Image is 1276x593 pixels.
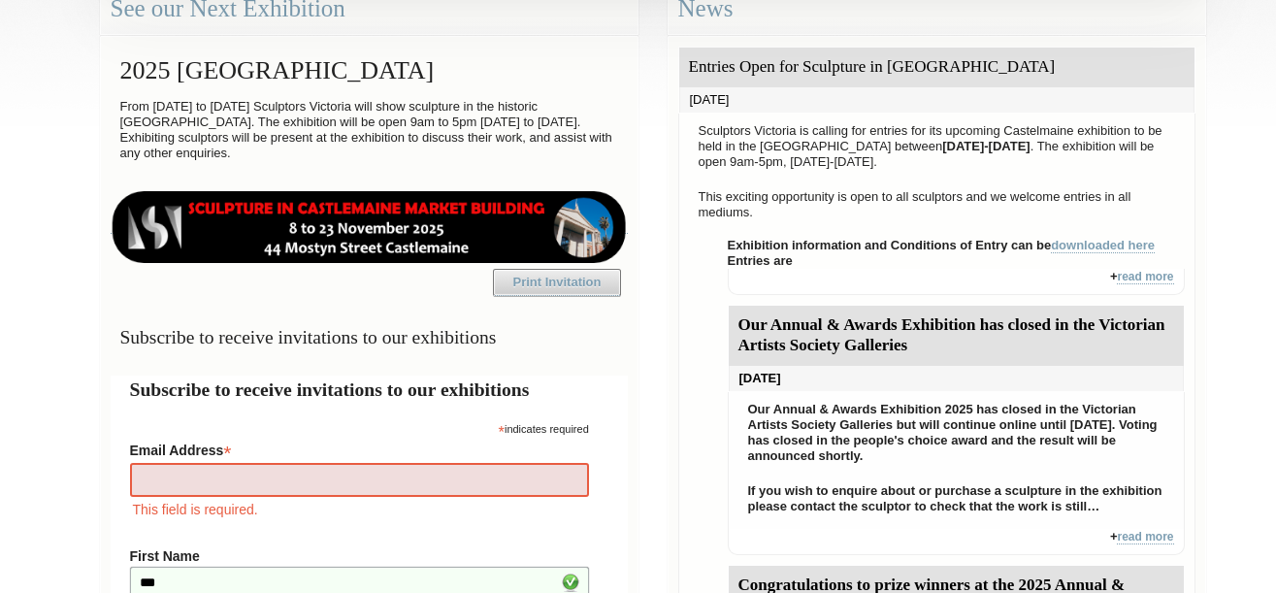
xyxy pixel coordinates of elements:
[679,87,1194,113] div: [DATE]
[729,306,1184,366] div: Our Annual & Awards Exhibition has closed in the Victorian Artists Society Galleries
[1117,530,1173,544] a: read more
[728,529,1185,555] div: +
[728,238,1156,253] strong: Exhibition information and Conditions of Entry can be
[111,47,628,94] h2: 2025 [GEOGRAPHIC_DATA]
[729,366,1184,391] div: [DATE]
[1051,238,1155,253] a: downloaded here
[728,269,1185,295] div: +
[689,118,1185,175] p: Sculptors Victoria is calling for entries for its upcoming Castelmaine exhibition to be held in t...
[738,397,1174,469] p: Our Annual & Awards Exhibition 2025 has closed in the Victorian Artists Society Galleries but wil...
[738,478,1174,519] p: If you wish to enquire about or purchase a sculpture in the exhibition please contact the sculpto...
[111,191,628,263] img: castlemaine-ldrbd25v2.png
[1117,270,1173,284] a: read more
[493,269,621,296] a: Print Invitation
[130,437,589,460] label: Email Address
[130,548,589,564] label: First Name
[679,48,1194,87] div: Entries Open for Sculpture in [GEOGRAPHIC_DATA]
[111,318,628,356] h3: Subscribe to receive invitations to our exhibitions
[942,139,1031,153] strong: [DATE]-[DATE]
[130,499,589,520] div: This field is required.
[130,376,608,404] h2: Subscribe to receive invitations to our exhibitions
[111,94,628,166] p: From [DATE] to [DATE] Sculptors Victoria will show sculpture in the historic [GEOGRAPHIC_DATA]. T...
[130,418,589,437] div: indicates required
[689,184,1185,225] p: This exciting opportunity is open to all sculptors and we welcome entries in all mediums.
